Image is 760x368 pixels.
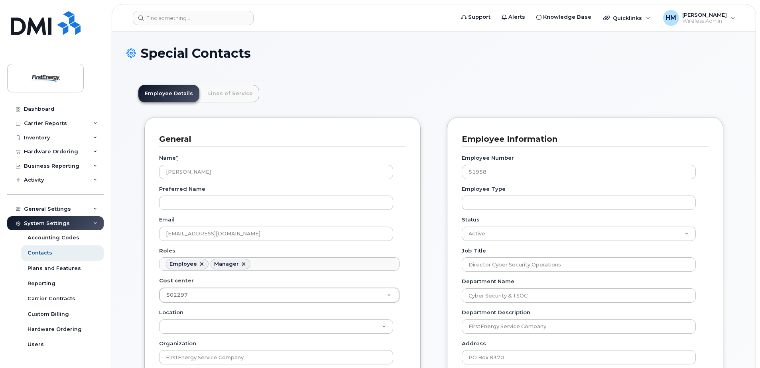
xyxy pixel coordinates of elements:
label: Department Name [462,278,514,285]
label: Preferred Name [159,185,205,193]
a: Lines of Service [202,85,259,102]
a: 502297 [159,288,399,302]
label: Employee Number [462,154,514,162]
div: Manager [214,261,239,267]
a: Employee Details [138,85,199,102]
label: Department Description [462,309,530,316]
label: Employee Type [462,185,506,193]
label: Cost center [159,277,194,284]
h3: Employee Information [462,134,703,145]
span: 502297 [166,292,188,298]
label: Organization [159,340,196,347]
h1: Special Contacts [126,46,741,60]
abbr: required [176,155,178,161]
label: Status [462,216,480,223]
label: Address [462,340,486,347]
label: Location [159,309,183,316]
label: Name [159,154,178,162]
label: Roles [159,247,175,254]
h3: General [159,134,400,145]
label: Email [159,216,175,223]
div: Employee [169,261,197,267]
label: Job Title [462,247,486,254]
